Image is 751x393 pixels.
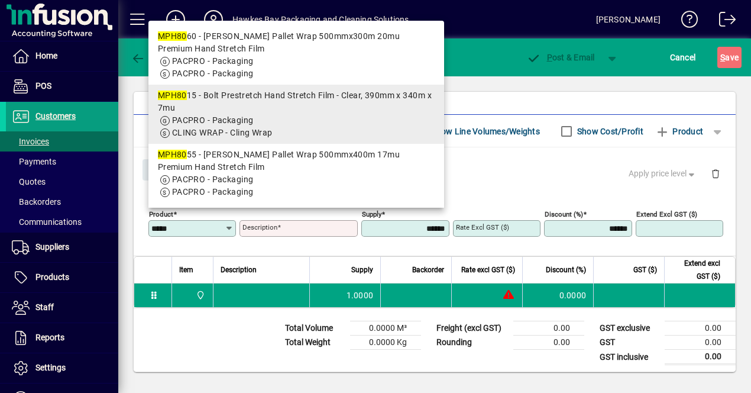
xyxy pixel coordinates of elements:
[149,210,173,218] mat-label: Product
[158,89,435,114] div: 15 - Bolt Prestretch Hand Stretch Film - Clear, 390mm x 340m x 7mu
[672,257,720,283] span: Extend excl GST ($)
[118,47,183,68] app-page-header-button: Back
[430,321,513,336] td: Freight (excl GST)
[12,177,46,186] span: Quotes
[179,263,193,276] span: Item
[624,163,702,185] button: Apply price level
[6,192,118,212] a: Backorders
[347,289,374,301] span: 1.0000
[148,85,444,144] mat-option: MPH8015 - Bolt Prestretch Hand Stretch Film - Clear, 390mm x 340m x 7mu
[128,47,173,68] button: Back
[429,125,540,137] label: Show Line Volumes/Weights
[717,47,742,68] button: Save
[35,111,76,121] span: Customers
[670,48,696,67] span: Cancel
[456,223,509,231] mat-label: Rate excl GST ($)
[242,223,277,231] mat-label: Description
[545,210,583,218] mat-label: Discount (%)
[140,164,186,175] app-page-header-button: Close
[158,149,435,173] div: 55 - [PERSON_NAME] Pallet Wrap 500mmx400m 17mu Premium Hand Stretch Film
[701,168,730,179] app-page-header-button: Delete
[633,263,657,276] span: GST ($)
[172,187,254,196] span: PACPRO - Packaging
[148,25,444,85] mat-option: MPH8060 - Matthews Pallet Wrap 500mmx300m 20mu Premium Hand Stretch Film
[134,147,736,191] div: Product
[172,175,254,184] span: PACPRO - Packaging
[596,10,661,29] div: [PERSON_NAME]
[172,128,273,137] span: CLING WRAP - Cling Wrap
[667,47,699,68] button: Cancel
[6,293,118,323] a: Staff
[35,242,69,252] span: Suppliers
[6,233,118,262] a: Suppliers
[594,321,665,336] td: GST exclusive
[6,131,118,152] a: Invoices
[461,263,515,276] span: Rate excl GST ($)
[147,160,178,180] span: Close
[158,31,187,41] em: MPH80
[520,47,601,68] button: Post & Email
[158,150,187,159] em: MPH80
[351,263,373,276] span: Supply
[6,152,118,172] a: Payments
[279,321,350,336] td: Total Volume
[35,81,51,91] span: POS
[6,323,118,353] a: Reports
[6,172,118,192] a: Quotes
[279,336,350,350] td: Total Weight
[172,69,254,78] span: PACPRO - Packaging
[158,30,435,55] div: 60 - [PERSON_NAME] Pallet Wrap 500mmx300m 20mu Premium Hand Stretch Film
[6,72,118,101] a: POS
[665,336,736,350] td: 0.00
[35,51,57,60] span: Home
[131,53,170,62] span: Back
[158,91,187,100] em: MPH80
[6,212,118,232] a: Communications
[575,125,643,137] label: Show Cost/Profit
[232,10,409,29] div: Hawkes Bay Packaging and Cleaning Solutions
[546,263,586,276] span: Discount (%)
[148,144,444,203] mat-option: MPH8055 - Matthews Pallet Wrap 500mmx400m 17mu Premium Hand Stretch Film
[12,197,61,207] span: Backorders
[172,56,254,66] span: PACPRO - Packaging
[157,9,195,30] button: Add
[35,333,64,342] span: Reports
[513,321,584,336] td: 0.00
[594,336,665,350] td: GST
[35,302,54,312] span: Staff
[547,53,552,62] span: P
[629,167,697,180] span: Apply price level
[720,48,739,67] span: ave
[143,159,183,181] button: Close
[362,210,381,218] mat-label: Supply
[710,2,736,41] a: Logout
[6,41,118,71] a: Home
[672,2,698,41] a: Knowledge Base
[513,336,584,350] td: 0.00
[350,336,421,350] td: 0.0000 Kg
[665,321,736,336] td: 0.00
[12,137,49,146] span: Invoices
[701,159,730,188] button: Delete
[12,217,82,227] span: Communications
[636,210,697,218] mat-label: Extend excl GST ($)
[193,289,206,302] span: Central
[221,263,257,276] span: Description
[430,336,513,350] td: Rounding
[594,350,665,365] td: GST inclusive
[412,263,444,276] span: Backorder
[6,353,118,383] a: Settings
[526,53,595,62] span: ost & Email
[665,350,736,365] td: 0.00
[35,363,66,372] span: Settings
[195,9,232,30] button: Profile
[720,53,725,62] span: S
[12,157,56,166] span: Payments
[172,115,254,125] span: PACPRO - Packaging
[350,321,421,336] td: 0.0000 M³
[6,263,118,292] a: Products
[35,272,69,282] span: Products
[522,284,593,307] td: 0.0000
